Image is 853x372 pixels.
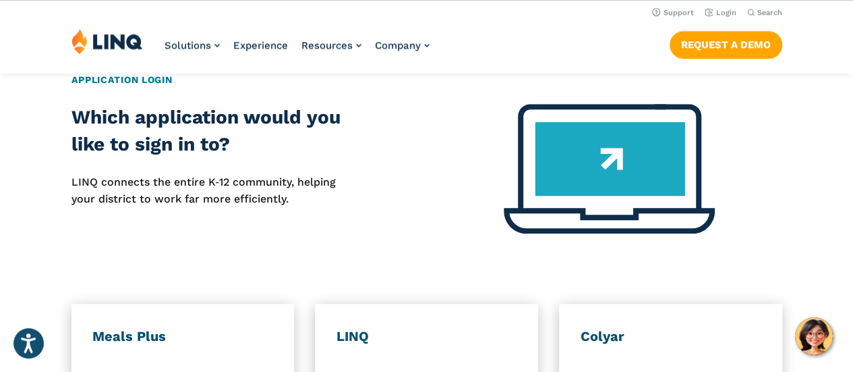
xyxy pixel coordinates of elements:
[747,7,782,18] button: Open Search Bar
[71,174,355,207] p: LINQ connects the entire K‑12 community, helping your district to work far more efficiently.
[757,8,782,17] span: Search
[795,317,833,355] button: Hello, have a question? Let’s chat.
[375,39,421,51] span: Company
[233,39,288,51] a: Experience
[581,328,761,346] h3: Colyar
[670,31,782,58] a: Request a Demo
[71,73,782,87] h2: Application Login
[165,28,430,73] nav: Primary Navigation
[652,8,694,17] a: Support
[336,328,517,346] h3: LINQ
[92,328,272,346] h3: Meals Plus
[670,28,782,58] nav: Button Navigation
[71,28,143,54] img: LINQ | K‑12 Software
[165,39,211,51] span: Solutions
[301,39,353,51] span: Resources
[301,39,361,51] a: Resources
[71,104,355,158] h2: Which application would you like to sign in to?
[375,39,430,51] a: Company
[165,39,220,51] a: Solutions
[705,8,736,17] a: Login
